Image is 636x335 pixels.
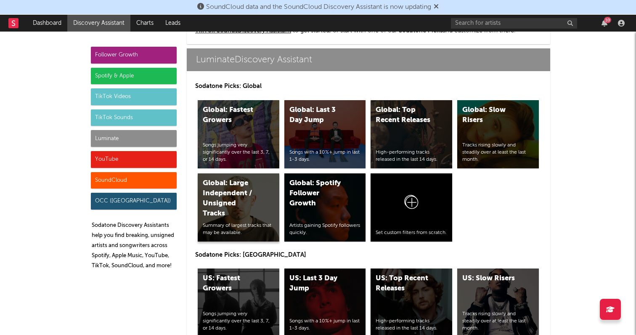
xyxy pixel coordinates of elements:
span: SoundCloud data and the SoundCloud Discovery Assistant is now updating [206,4,431,11]
div: TikTok Sounds [91,109,177,126]
a: Global: Last 3 Day JumpSongs with a 10%+ jump in last 1-3 days. [284,100,366,168]
div: Songs with a 10%+ jump in last 1-3 days. [289,318,361,332]
div: Global: Fastest Growers [203,105,260,125]
div: Global: Slow Risers [462,105,519,125]
div: US: Top Recent Releases [376,274,433,294]
div: Global: Spotify Follower Growth [289,178,347,209]
p: Sodatone Picks: [GEOGRAPHIC_DATA] [195,250,542,260]
a: Global: Fastest GrowersSongs jumping very significantly over the last 3, 7, or 14 days. [198,100,279,168]
div: High-performing tracks released in the last 14 days. [376,318,447,332]
span: Sodatone Picks [399,28,443,34]
a: Global: Slow RisersTracks rising slowly and steadily over at least the last month. [457,100,539,168]
div: Artists gaining Spotify followers quickly. [289,222,361,237]
div: Set custom filters from scratch. [376,229,447,237]
a: TikTok SoundsDiscovery Assistant [195,28,291,34]
div: Global: Large Independent / Unsigned Tracks [203,178,260,219]
div: Tracks rising slowly and steadily over at least the last month. [462,142,534,163]
div: High-performing tracks released in the last 14 days. [376,149,447,163]
a: Discovery Assistant [67,15,130,32]
div: Summary of largest tracks that may be available. [203,222,274,237]
div: US: Fastest Growers [203,274,260,294]
div: Tracks rising slowly and steadily over at least the last month. [462,311,534,332]
div: SoundCloud [91,172,177,189]
div: Songs with a 10%+ jump in last 1-3 days. [289,149,361,163]
div: TikTok Videos [91,88,177,105]
a: Dashboard [27,15,67,32]
a: Set custom filters from scratch. [371,173,452,242]
div: Songs jumping very significantly over the last 3, 7, or 14 days. [203,311,274,332]
p: Sodatone Picks: Global [195,81,542,91]
a: Global: Spotify Follower GrowthArtists gaining Spotify followers quickly. [284,173,366,242]
p: Sodatone Discovery Assistants help you find breaking, unsigned artists and songwriters across Spo... [92,221,177,271]
div: US: Last 3 Day Jump [289,274,347,294]
span: Dismiss [434,4,439,11]
div: YouTube [91,151,177,168]
button: 10 [602,20,607,27]
div: US: Slow Risers [462,274,519,284]
a: Leads [159,15,186,32]
div: Songs jumping very significantly over the last 3, 7, or 14 days. [203,142,274,163]
div: Global: Last 3 Day Jump [289,105,347,125]
a: Global: Top Recent ReleasesHigh-performing tracks released in the last 14 days. [371,100,452,168]
a: Charts [130,15,159,32]
div: Follower Growth [91,47,177,64]
a: LuminateDiscovery Assistant [187,48,550,71]
div: 10 [604,17,611,23]
a: Global: Large Independent / Unsigned TracksSummary of largest tracks that may be available. [198,173,279,242]
div: Global: Top Recent Releases [376,105,433,125]
div: OCC ([GEOGRAPHIC_DATA]) [91,193,177,210]
input: Search for artists [451,18,577,29]
div: Spotify & Apple [91,68,177,85]
div: Luminate [91,130,177,147]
